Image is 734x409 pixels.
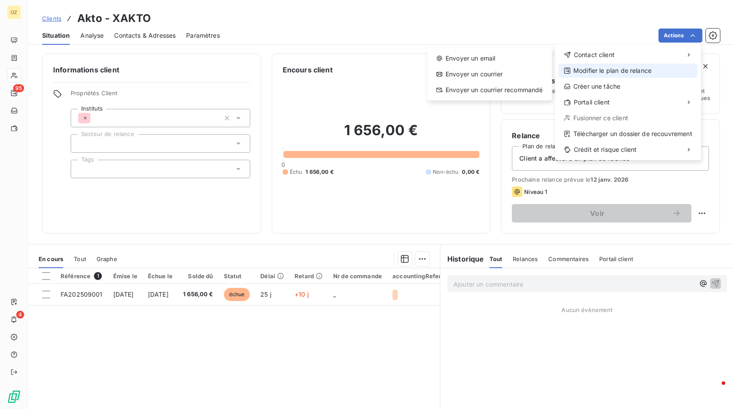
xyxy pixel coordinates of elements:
div: Envoyer un email [431,51,548,65]
div: Télécharger un dossier de recouvrement [558,127,698,141]
div: Fusionner ce client [558,111,698,125]
div: Actions [555,44,701,160]
span: Contact client [574,50,615,59]
div: Envoyer un courrier recommandé [431,83,548,97]
span: Portail client [574,98,610,107]
span: Crédit et risque client [574,145,637,154]
div: Envoyer un courrier [431,67,548,81]
iframe: Intercom live chat [704,379,725,400]
div: Modifier le plan de relance [558,64,698,78]
div: Créer une tâche [558,79,698,93]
